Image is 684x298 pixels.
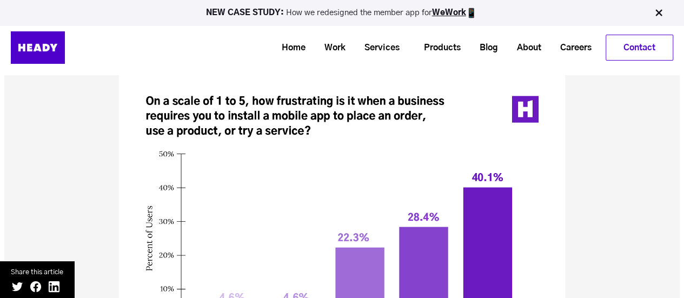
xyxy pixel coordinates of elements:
[311,38,351,58] a: Work
[11,267,63,278] small: Share this article
[547,38,597,58] a: Careers
[653,8,664,18] img: Close Bar
[268,38,311,58] a: Home
[5,8,679,18] p: How we redesigned the member app for
[466,38,503,58] a: Blog
[410,38,466,58] a: Products
[606,35,673,60] a: Contact
[206,9,286,17] strong: NEW CASE STUDY:
[466,8,477,18] img: app emoji
[92,35,673,61] div: Navigation Menu
[503,38,547,58] a: About
[11,31,65,64] img: Heady_Logo_Web-01 (1)
[351,38,405,58] a: Services
[432,9,466,17] a: WeWork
